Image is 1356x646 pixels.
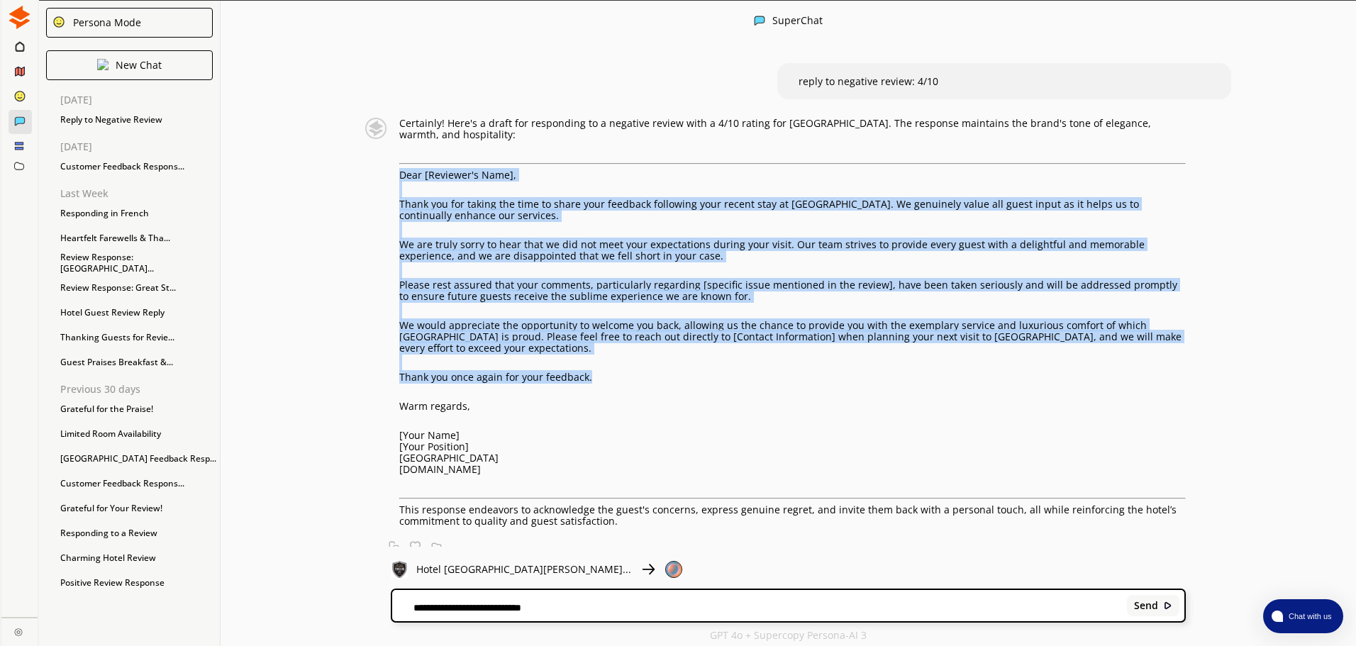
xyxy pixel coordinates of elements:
[431,541,442,552] img: Save
[399,372,1186,383] p: Thank you once again for your feedback.
[360,118,392,139] img: Close
[8,6,31,29] img: Close
[53,448,220,469] div: [GEOGRAPHIC_DATA] Feedback Resp...
[410,541,421,552] img: Favorite
[60,188,220,199] p: Last Week
[754,15,765,26] img: Close
[68,17,141,28] div: Persona Mode
[1134,600,1158,611] b: Send
[53,109,220,130] div: Reply to Negative Review
[399,320,1186,354] p: We would appreciate the opportunity to welcome you back, allowing us the chance to provide you wi...
[710,630,867,641] p: GPT 4o + Supercopy Persona-AI 3
[389,541,399,552] img: Copy
[53,352,220,373] div: Guest Praises Breakfast &...
[53,252,220,274] div: Review Response: [GEOGRAPHIC_DATA]...
[53,572,220,594] div: Positive Review Response
[60,384,220,395] p: Previous 30 days
[1263,599,1343,633] button: atlas-launcher
[53,597,220,618] div: Positive Stay Feedback
[391,561,408,578] img: Close
[52,16,65,28] img: Close
[799,74,938,88] span: reply to negative review: 4/10
[14,628,23,636] img: Close
[53,473,220,494] div: Customer Feedback Respons...
[399,169,1186,181] p: Dear [Reviewer's Name],
[1,618,38,642] a: Close
[399,118,1186,140] p: Certainly! Here's a draft for responding to a negative review with a 4/10 rating for [GEOGRAPHIC_...
[772,15,823,28] div: SuperChat
[399,279,1186,302] p: Please rest assured that your comments, particularly regarding [specific issue mentioned in the r...
[53,302,220,323] div: Hotel Guest Review Reply
[53,156,220,177] div: Customer Feedback Respons...
[60,141,220,152] p: [DATE]
[53,228,220,249] div: Heartfelt Farewells & Tha...
[116,60,162,71] p: New Chat
[399,430,1186,441] p: [Your Name]
[665,561,682,578] img: Close
[53,203,220,224] div: Responding in French
[97,59,109,70] img: Close
[399,401,1186,412] p: Warm regards,
[53,277,220,299] div: Review Response: Great St...
[1163,601,1173,611] img: Close
[399,464,1186,475] p: [DOMAIN_NAME]
[53,547,220,569] div: Charming Hotel Review
[53,498,220,519] div: Grateful for Your Review!
[399,239,1186,262] p: We are truly sorry to hear that we did not meet your expectations during your visit. Our team str...
[60,94,220,106] p: [DATE]
[399,452,1186,464] p: [GEOGRAPHIC_DATA]
[53,327,220,348] div: Thanking Guests for Revie...
[399,504,1186,527] p: This response endeavors to acknowledge the guest's concerns, express genuine regret, and invite t...
[416,564,631,575] p: Hotel [GEOGRAPHIC_DATA][PERSON_NAME]...
[1283,611,1335,622] span: Chat with us
[640,561,657,578] img: Close
[399,441,1186,452] p: [Your Position]
[53,423,220,445] div: Limited Room Availability
[53,523,220,544] div: Responding to a Review
[399,199,1186,221] p: Thank you for taking the time to share your feedback following your recent stay at [GEOGRAPHIC_DA...
[53,399,220,420] div: Grateful for the Praise!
